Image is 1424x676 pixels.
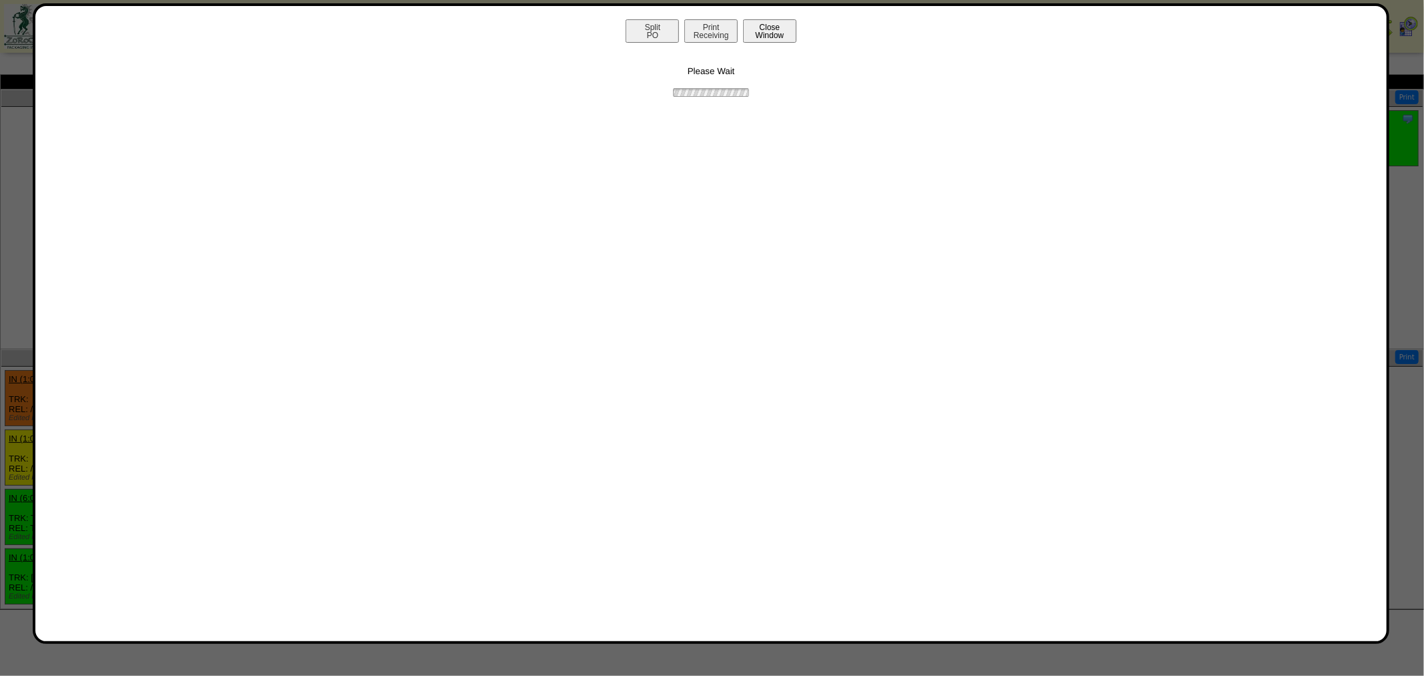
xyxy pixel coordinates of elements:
button: CloseWindow [743,19,796,43]
button: PrintReceiving [684,19,738,43]
button: SplitPO [626,19,679,43]
img: ajax-loader.gif [671,86,751,99]
a: CloseWindow [742,30,798,40]
div: Please Wait [49,46,1373,99]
